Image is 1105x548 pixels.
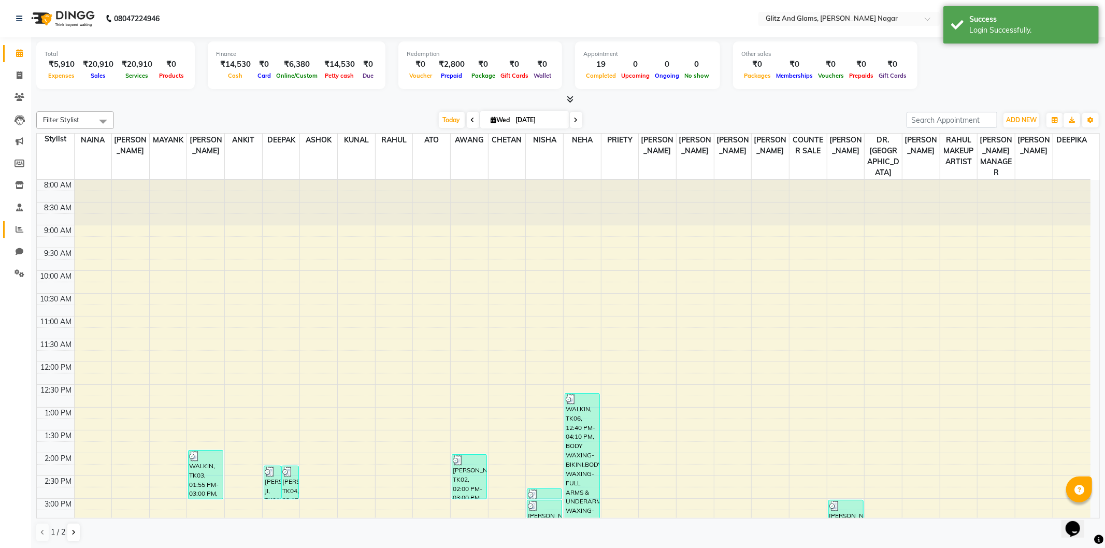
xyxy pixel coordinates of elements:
[902,134,940,157] span: [PERSON_NAME]
[43,430,74,441] div: 1:30 PM
[320,59,359,70] div: ₹14,530
[469,72,498,79] span: Package
[969,14,1091,25] div: Success
[43,453,74,464] div: 2:00 PM
[677,134,714,157] span: [PERSON_NAME]
[42,225,74,236] div: 9:00 AM
[876,59,909,70] div: ₹0
[907,112,997,128] input: Search Appointment
[513,112,565,128] input: 2025-09-03
[39,362,74,373] div: 12:00 PM
[407,59,435,70] div: ₹0
[682,59,712,70] div: 0
[498,59,531,70] div: ₹0
[43,116,79,124] span: Filter Stylist
[526,134,563,147] span: NISHA
[829,500,863,533] div: [PERSON_NAME], TK02, 03:00 PM-03:45 PM, HANDS & FEET-CLASSIC MANICURE
[439,72,465,79] span: Prepaid
[790,134,827,157] span: COUNTER SALE
[435,59,469,70] div: ₹2,800
[255,59,274,70] div: ₹0
[564,134,601,147] span: NEHA
[978,134,1015,179] span: [PERSON_NAME] MANAGER
[43,499,74,510] div: 3:00 PM
[43,408,74,419] div: 1:00 PM
[79,59,118,70] div: ₹20,910
[88,72,108,79] span: Sales
[1015,134,1053,157] span: [PERSON_NAME]
[38,316,74,327] div: 11:00 AM
[527,489,562,499] div: WALKIN, TK05, 02:45 PM-03:00 PM, THREADING-EYEBROW,THREADING-UPPERLIPS
[527,500,562,518] div: [PERSON_NAME] JI, TK01, 03:00 PM-03:25 PM, THREADING-EYEBROW,THREADING-UPPERLIPS,THREADING-CHIN,T...
[150,134,187,147] span: MAYANK
[619,59,652,70] div: 0
[815,72,846,79] span: Vouchers
[300,134,337,147] span: ASHOK
[846,72,876,79] span: Prepaids
[189,451,223,499] div: WALKIN, TK03, 01:55 PM-03:00 PM, HAIR CUT-800,SHAVE/[PERSON_NAME] TRIM-350
[773,59,815,70] div: ₹0
[75,134,112,147] span: NAINA
[45,59,79,70] div: ₹5,910
[226,72,246,79] span: Cash
[1053,134,1090,147] span: DEEPIKA
[583,72,619,79] span: Completed
[255,72,274,79] span: Card
[1003,113,1039,127] button: ADD NEW
[216,50,377,59] div: Finance
[741,59,773,70] div: ₹0
[51,527,65,538] span: 1 / 2
[114,4,160,33] b: 08047224946
[1061,507,1095,538] iframe: chat widget
[652,72,682,79] span: Ongoing
[45,50,186,59] div: Total
[531,72,554,79] span: Wallet
[452,455,486,499] div: [PERSON_NAME], TK02, 02:00 PM-03:00 PM, HANDS & FEET-CLASSIC PEDICURE
[752,134,789,157] span: [PERSON_NAME]
[359,59,377,70] div: ₹0
[37,134,74,145] div: Stylist
[123,72,151,79] span: Services
[112,134,149,157] span: [PERSON_NAME]
[469,59,498,70] div: ₹0
[264,466,281,499] div: [PERSON_NAME] JI, TK01, 02:15 PM-03:00 PM, HAIR CUT-800
[407,72,435,79] span: Voucher
[940,134,978,168] span: RAHUL MAKEUP ARTIST
[156,72,186,79] span: Products
[42,180,74,191] div: 8:00 AM
[815,59,846,70] div: ₹0
[187,134,224,157] span: [PERSON_NAME]
[969,25,1091,36] div: Login Successfully.
[338,134,375,147] span: KUNAL
[118,59,156,70] div: ₹20,910
[1006,116,1037,124] span: ADD NEW
[407,50,554,59] div: Redemption
[439,112,465,128] span: Today
[652,59,682,70] div: 0
[323,72,357,79] span: Petty cash
[827,134,865,157] span: [PERSON_NAME]
[274,59,320,70] div: ₹6,380
[773,72,815,79] span: Memberships
[601,134,639,147] span: PRIETY
[583,50,712,59] div: Appointment
[156,59,186,70] div: ₹0
[38,271,74,282] div: 10:00 AM
[865,134,902,179] span: DR. [GEOGRAPHIC_DATA]
[376,134,413,147] span: RAHUL
[225,134,262,147] span: ANKIT
[498,72,531,79] span: Gift Cards
[741,72,773,79] span: Packages
[714,134,752,157] span: [PERSON_NAME]
[263,134,300,147] span: DEEPAK
[360,72,376,79] span: Due
[38,294,74,305] div: 10:30 AM
[451,134,488,147] span: AWANG
[216,59,255,70] div: ₹14,530
[38,339,74,350] div: 11:30 AM
[583,59,619,70] div: 19
[741,50,909,59] div: Other sales
[639,134,676,157] span: [PERSON_NAME]
[43,476,74,487] div: 2:30 PM
[42,203,74,213] div: 8:30 AM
